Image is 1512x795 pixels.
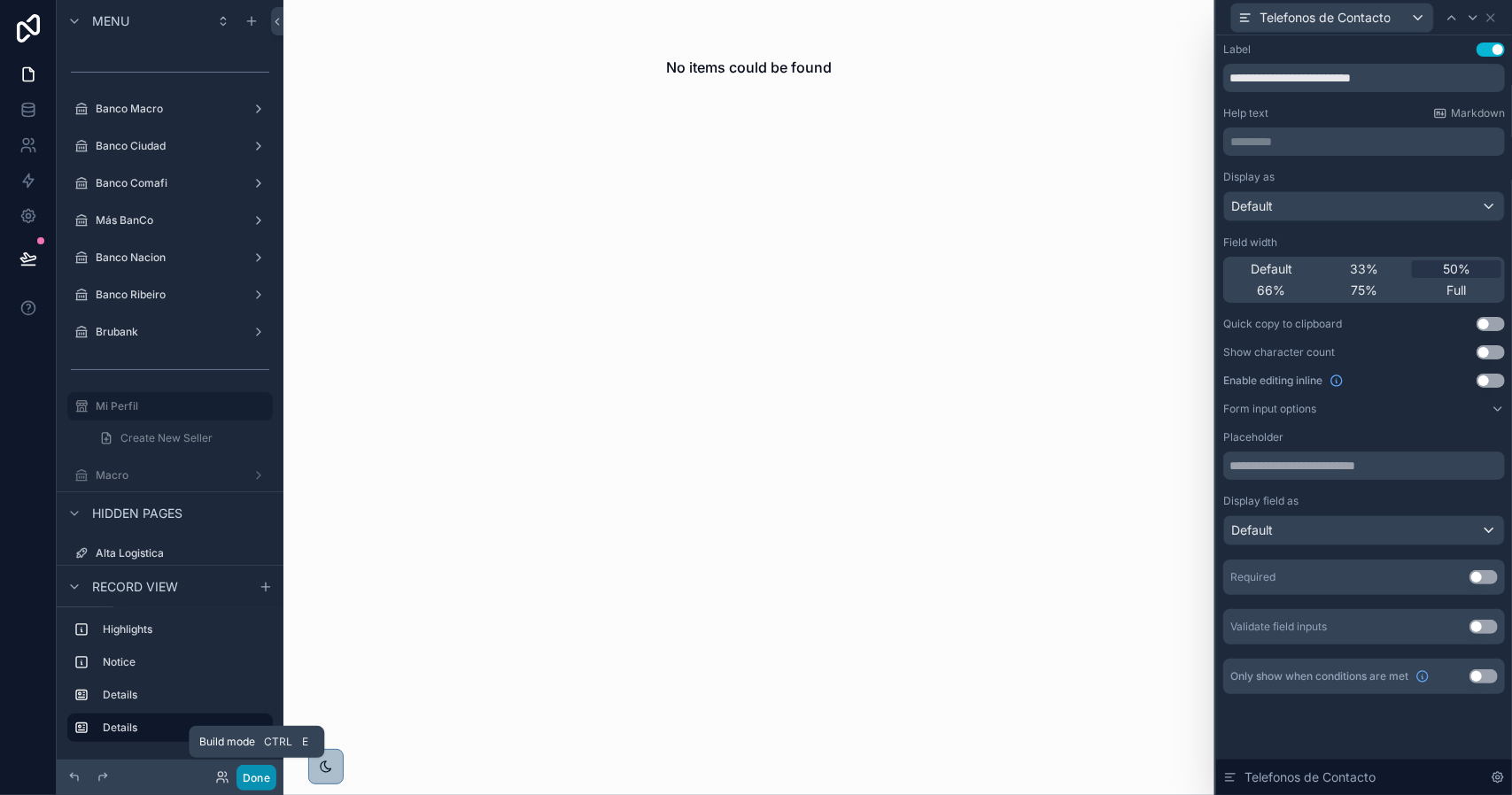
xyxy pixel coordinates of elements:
[1230,570,1276,584] div: Required
[1231,197,1273,215] span: Default
[96,288,244,302] label: Banco Ribeiro
[1223,42,1251,57] div: Label
[1351,282,1377,299] span: 75%
[96,102,244,116] label: Banco Macro
[1433,106,1505,120] a: Markdown
[1223,402,1505,416] button: Form input options
[1447,282,1467,299] span: Full
[96,139,244,153] label: Banco Ciudad
[666,57,832,78] h2: No items could be found
[1223,106,1268,120] label: Help text
[1244,768,1376,786] span: Telefonos de Contacto
[103,721,259,735] label: Details
[1223,515,1505,545] button: Default
[67,539,273,567] a: Alta Logistica
[1443,260,1470,278] span: 50%
[67,132,273,160] a: Banco Ciudad
[96,399,262,413] label: Mi Perfil
[120,431,213,445] span: Create New Seller
[96,546,269,560] label: Alta Logistica
[1223,402,1316,416] label: Form input options
[1230,620,1327,634] div: Validate field inputs
[1257,282,1285,299] span: 66%
[1230,669,1408,683] span: Only show when conditions are met
[92,578,178,596] span: Record view
[1230,3,1434,33] button: Telefonos de Contacto
[262,733,294,751] span: Ctrl
[1223,494,1299,508] label: Display field as
[1350,260,1378,278] span: 33%
[1260,9,1391,27] span: Telefonos de Contacto
[199,735,255,749] span: Build mode
[67,392,273,421] a: Mi Perfil
[1223,235,1277,250] label: Field width
[103,688,266,702] label: Details
[67,243,273,272] a: Banco Nacion
[57,607,283,760] div: scrollable content
[236,765,276,791] button: Done
[1451,106,1505,120] span: Markdown
[89,424,273,452] a: Create New Seller
[96,251,244,265] label: Banco Nacion
[96,325,244,339] label: Brubank
[1231,521,1273,539] span: Default
[96,176,244,190] label: Banco Comafi
[67,206,273,235] a: Más BanCo
[67,169,273,197] a: Banco Comafi
[1223,374,1322,388] span: Enable editing inline
[103,622,266,637] label: Highlights
[1223,317,1342,331] div: Quick copy to clipboard
[67,461,273,490] a: Macro
[1223,430,1283,444] label: Placeholder
[96,213,244,228] label: Más BanCo
[92,12,129,30] span: Menu
[1223,127,1505,156] div: scrollable content
[67,318,273,346] a: Brubank
[67,281,273,309] a: Banco Ribeiro
[298,735,312,749] span: E
[1251,260,1292,278] span: Default
[1223,191,1505,221] button: Default
[103,655,266,669] label: Notice
[96,468,244,482] label: Macro
[1223,345,1335,359] div: Show character count
[1223,170,1275,184] label: Display as
[92,505,182,522] span: Hidden pages
[67,95,273,123] a: Banco Macro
